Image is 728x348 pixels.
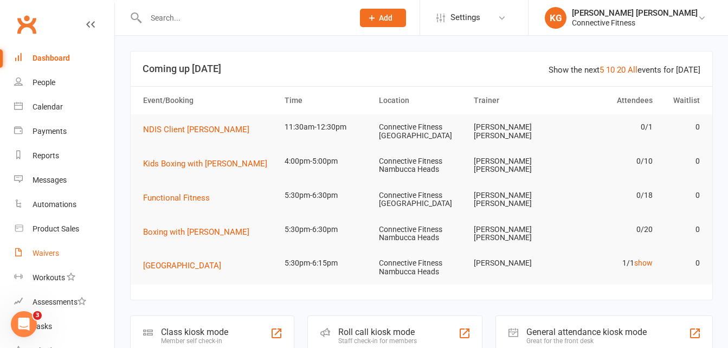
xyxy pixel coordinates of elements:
[545,7,566,29] div: KG
[280,183,374,208] td: 5:30pm-6:30pm
[11,311,37,337] iframe: Intercom live chat
[280,250,374,276] td: 5:30pm-6:15pm
[526,337,647,345] div: Great for the front desk
[469,114,563,149] td: [PERSON_NAME] [PERSON_NAME]
[143,10,346,25] input: Search...
[658,149,705,174] td: 0
[658,217,705,242] td: 0
[33,298,86,306] div: Assessments
[33,273,65,282] div: Workouts
[14,119,114,144] a: Payments
[280,217,374,242] td: 5:30pm-6:30pm
[143,225,257,239] button: Boxing with [PERSON_NAME]
[33,54,70,62] div: Dashboard
[374,217,468,251] td: Connective Fitness Nambucca Heads
[469,250,563,276] td: [PERSON_NAME]
[33,102,63,111] div: Calendar
[374,87,468,114] th: Location
[469,217,563,251] td: [PERSON_NAME] [PERSON_NAME]
[469,87,563,114] th: Trainer
[14,168,114,192] a: Messages
[563,250,658,276] td: 1/1
[450,5,480,30] span: Settings
[33,311,42,320] span: 3
[658,250,705,276] td: 0
[14,266,114,290] a: Workouts
[628,65,637,75] a: All
[33,78,55,87] div: People
[143,123,257,136] button: NDIS Client [PERSON_NAME]
[13,11,40,38] a: Clubworx
[14,241,114,266] a: Waivers
[143,63,700,74] h3: Coming up [DATE]
[14,290,114,314] a: Assessments
[33,322,52,331] div: Tasks
[143,191,217,204] button: Functional Fitness
[572,18,698,28] div: Connective Fitness
[143,125,249,134] span: NDIS Client [PERSON_NAME]
[14,144,114,168] a: Reports
[606,65,615,75] a: 10
[14,217,114,241] a: Product Sales
[374,250,468,285] td: Connective Fitness Nambucca Heads
[14,46,114,70] a: Dashboard
[374,183,468,217] td: Connective Fitness [GEOGRAPHIC_DATA]
[33,151,59,160] div: Reports
[526,327,647,337] div: General attendance kiosk mode
[14,70,114,95] a: People
[658,114,705,140] td: 0
[374,114,468,149] td: Connective Fitness [GEOGRAPHIC_DATA]
[572,8,698,18] div: [PERSON_NAME] [PERSON_NAME]
[379,14,392,22] span: Add
[600,65,604,75] a: 5
[143,261,221,270] span: [GEOGRAPHIC_DATA]
[563,114,658,140] td: 0/1
[563,87,658,114] th: Attendees
[33,200,76,209] div: Automations
[33,127,67,136] div: Payments
[14,192,114,217] a: Automations
[280,149,374,174] td: 4:00pm-5:00pm
[161,327,228,337] div: Class kiosk mode
[658,183,705,208] td: 0
[143,227,249,237] span: Boxing with [PERSON_NAME]
[563,149,658,174] td: 0/10
[563,183,658,208] td: 0/18
[14,314,114,339] a: Tasks
[33,249,59,257] div: Waivers
[658,87,705,114] th: Waitlist
[143,259,229,272] button: [GEOGRAPHIC_DATA]
[617,65,626,75] a: 20
[138,87,280,114] th: Event/Booking
[280,87,374,114] th: Time
[374,149,468,183] td: Connective Fitness Nambucca Heads
[14,95,114,119] a: Calendar
[33,176,67,184] div: Messages
[143,193,210,203] span: Functional Fitness
[563,217,658,242] td: 0/20
[469,183,563,217] td: [PERSON_NAME] [PERSON_NAME]
[360,9,406,27] button: Add
[634,259,653,267] a: show
[33,224,79,233] div: Product Sales
[338,327,417,337] div: Roll call kiosk mode
[549,63,700,76] div: Show the next events for [DATE]
[280,114,374,140] td: 11:30am-12:30pm
[161,337,228,345] div: Member self check-in
[143,159,267,169] span: Kids Boxing with [PERSON_NAME]
[143,157,275,170] button: Kids Boxing with [PERSON_NAME]
[469,149,563,183] td: [PERSON_NAME] [PERSON_NAME]
[338,337,417,345] div: Staff check-in for members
